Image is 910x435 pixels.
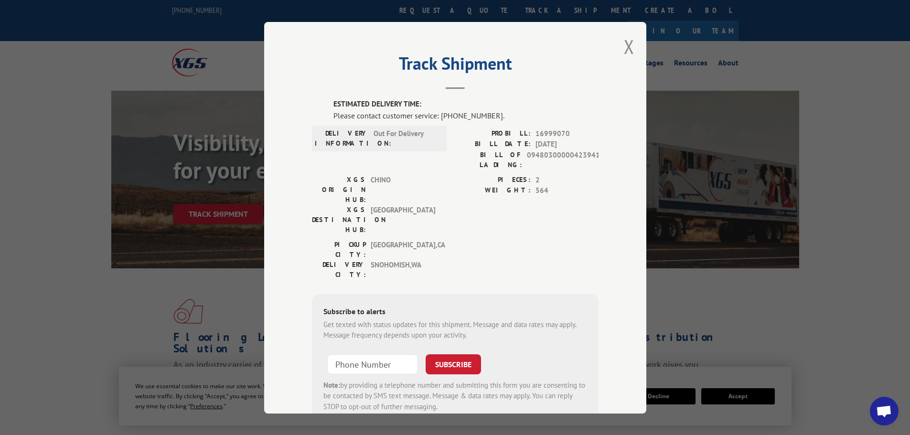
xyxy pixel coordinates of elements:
[455,149,522,170] label: BILL OF LADING:
[323,305,587,319] div: Subscribe to alerts
[312,174,366,204] label: XGS ORIGIN HUB:
[374,128,438,148] span: Out For Delivery
[535,139,599,150] span: [DATE]
[312,57,599,75] h2: Track Shipment
[323,380,587,412] div: by providing a telephone number and submitting this form you are consenting to be contacted by SM...
[371,259,435,279] span: SNOHOMISH , WA
[535,128,599,139] span: 16999070
[624,34,634,59] button: Close modal
[371,174,435,204] span: CHINO
[455,174,531,185] label: PIECES:
[323,380,340,389] strong: Note:
[455,139,531,150] label: BILL DATE:
[455,128,531,139] label: PROBILL:
[312,204,366,234] label: XGS DESTINATION HUB:
[312,259,366,279] label: DELIVERY CITY:
[327,354,418,374] input: Phone Number
[312,239,366,259] label: PICKUP CITY:
[426,354,481,374] button: SUBSCRIBE
[323,319,587,340] div: Get texted with status updates for this shipment. Message and data rates may apply. Message frequ...
[535,174,599,185] span: 2
[870,397,899,425] div: Open chat
[371,239,435,259] span: [GEOGRAPHIC_DATA] , CA
[315,128,369,148] label: DELIVERY INFORMATION:
[333,109,599,121] div: Please contact customer service: [PHONE_NUMBER].
[527,149,599,170] span: 09480300000423941
[371,204,435,234] span: [GEOGRAPHIC_DATA]
[333,99,599,110] label: ESTIMATED DELIVERY TIME:
[535,185,599,196] span: 564
[455,185,531,196] label: WEIGHT:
